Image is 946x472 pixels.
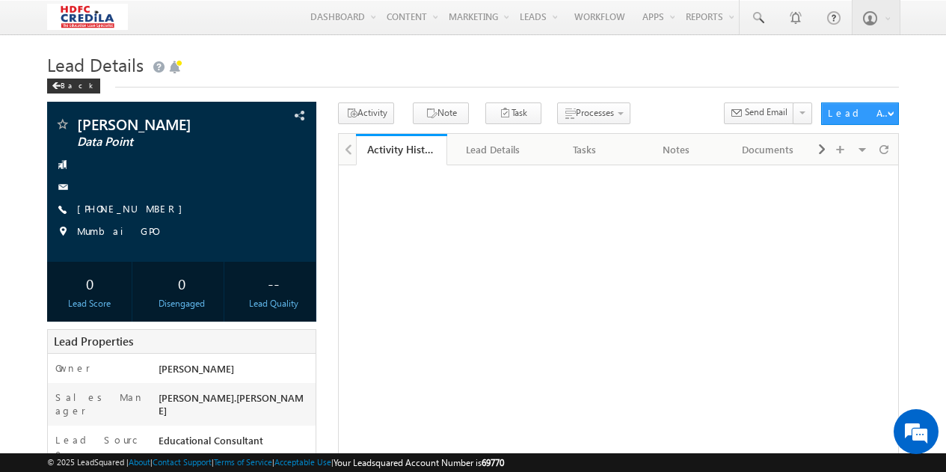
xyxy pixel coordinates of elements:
span: Lead Properties [54,334,133,349]
span: 69770 [482,457,504,468]
span: Mumbai GPO [77,224,156,239]
span: [PERSON_NAME] [159,362,234,375]
a: Contact Support [153,457,212,467]
div: Lead Score [51,297,128,310]
div: Lead Details [459,141,526,159]
label: Owner [55,361,90,375]
a: Activity History [356,134,448,165]
button: Processes [557,102,630,124]
div: Tasks [551,141,618,159]
div: Disengaged [143,297,220,310]
span: Send Email [745,105,787,119]
span: Data Point [77,135,242,150]
button: Lead Actions [821,102,898,125]
div: -- [235,269,312,297]
span: [PERSON_NAME] [77,117,242,132]
div: [PERSON_NAME].[PERSON_NAME] [155,390,316,424]
div: 0 [51,269,128,297]
div: Notes [643,141,710,159]
a: Acceptable Use [274,457,331,467]
a: Lead Details [447,134,539,165]
span: Processes [576,107,614,118]
div: Back [47,79,100,94]
div: 0 [143,269,220,297]
a: [PHONE_NUMBER] [77,202,190,215]
div: Lead Actions [828,106,891,120]
button: Note [413,102,469,124]
img: Custom Logo [47,4,127,30]
a: Notes [631,134,723,165]
li: Activity History [356,134,448,164]
label: Sales Manager [55,390,145,417]
div: Documents [734,141,801,159]
a: Back [47,78,108,91]
button: Activity [338,102,394,124]
div: Lead Quality [235,297,312,310]
a: About [129,457,150,467]
button: Send Email [724,102,794,124]
span: Lead Details [47,52,144,76]
span: Your Leadsquared Account Number is [334,457,504,468]
span: © 2025 LeadSquared | | | | | [47,456,504,470]
div: Activity History [367,142,437,156]
a: Tasks [539,134,631,165]
div: Educational Consultant [155,433,316,454]
label: Lead Source [55,433,145,460]
a: Documents [722,134,814,165]
button: Task [485,102,541,124]
a: Terms of Service [214,457,272,467]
